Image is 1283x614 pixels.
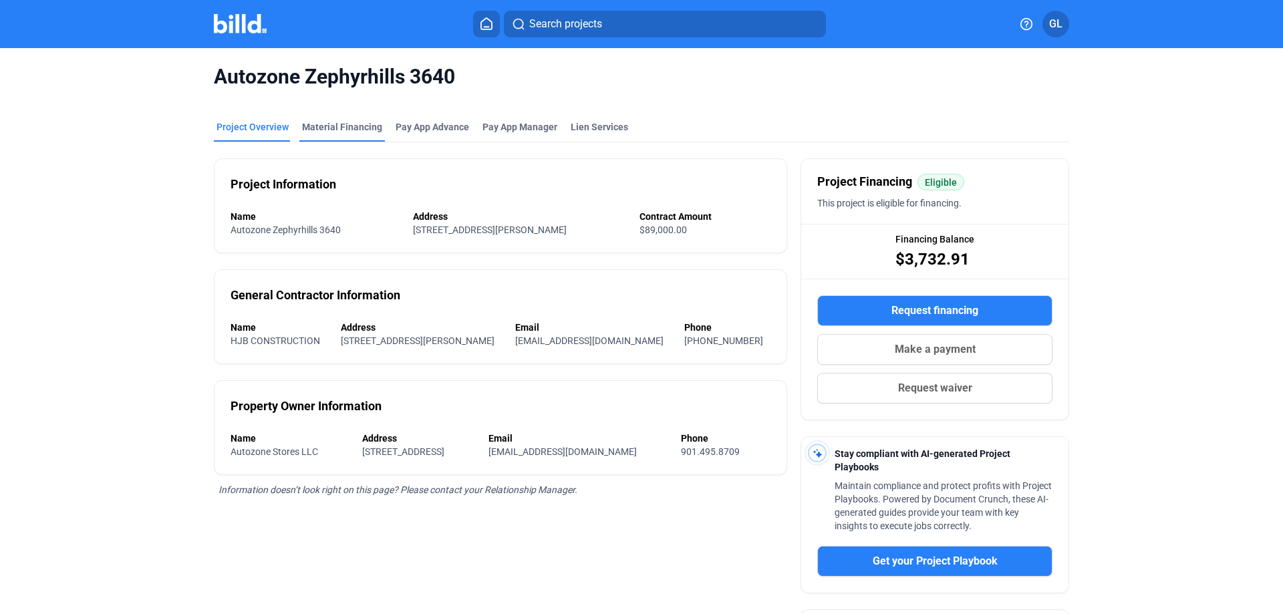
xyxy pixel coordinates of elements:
button: Request waiver [817,373,1052,404]
span: Stay compliant with AI-generated Project Playbooks [835,448,1010,472]
span: Get your Project Playbook [873,553,998,569]
div: Phone [681,432,770,445]
div: Phone [684,321,770,334]
span: Search projects [529,16,602,32]
button: Make a payment [817,334,1052,365]
div: Pay App Advance [396,120,469,134]
div: Address [341,321,502,334]
div: Name [231,321,327,334]
button: Request financing [817,295,1052,326]
div: Project Overview [217,120,289,134]
div: General Contractor Information [231,286,400,305]
span: [PHONE_NUMBER] [684,335,763,346]
button: Get your Project Playbook [817,546,1052,577]
span: $89,000.00 [639,224,687,235]
span: [EMAIL_ADDRESS][DOMAIN_NAME] [515,335,664,346]
span: Request waiver [898,380,972,396]
span: Request financing [891,303,978,319]
span: [STREET_ADDRESS][PERSON_NAME] [413,224,567,235]
span: Autozone Zephyrhills 3640 [214,64,1069,90]
span: Project Financing [817,172,912,191]
span: Make a payment [895,341,976,357]
span: Autozone Stores LLC [231,446,318,457]
div: Address [413,210,625,223]
span: GL [1049,16,1062,32]
img: Billd Company Logo [214,14,267,33]
span: This project is eligible for financing. [817,198,962,208]
button: Search projects [504,11,826,37]
span: Pay App Manager [482,120,557,134]
span: [EMAIL_ADDRESS][DOMAIN_NAME] [488,446,637,457]
button: GL [1042,11,1069,37]
div: Email [515,321,671,334]
div: Project Information [231,175,336,194]
div: Lien Services [571,120,628,134]
div: Address [362,432,475,445]
span: 901.495.8709 [681,446,740,457]
span: Information doesn’t look right on this page? Please contact your Relationship Manager. [219,484,577,495]
div: Email [488,432,668,445]
div: Name [231,210,400,223]
span: [STREET_ADDRESS][PERSON_NAME] [341,335,494,346]
span: Financing Balance [895,233,974,246]
span: Autozone Zephyrhills 3640 [231,224,341,235]
span: $3,732.91 [895,249,970,270]
div: Contract Amount [639,210,770,223]
span: [STREET_ADDRESS] [362,446,444,457]
span: Maintain compliance and protect profits with Project Playbooks. Powered by Document Crunch, these... [835,480,1052,531]
div: Property Owner Information [231,397,382,416]
div: Name [231,432,349,445]
span: HJB CONSTRUCTION [231,335,320,346]
div: Material Financing [302,120,382,134]
mat-chip: Eligible [917,174,964,190]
